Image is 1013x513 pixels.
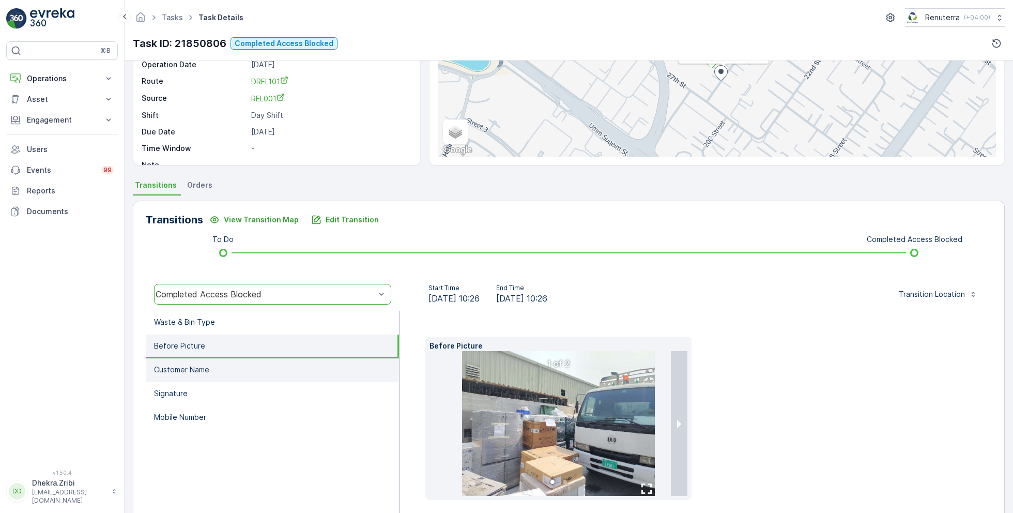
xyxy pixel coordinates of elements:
span: [DATE] 10:26 [428,292,480,305]
p: Transition Location [899,289,965,299]
p: Operations [27,73,97,84]
p: Before Picture [429,341,687,351]
button: Completed Access Blocked [231,37,337,50]
button: Operations [6,68,118,89]
p: Note [142,160,247,170]
button: Renuterra(+04:00) [905,8,1005,27]
div: Completed Access Blocked [156,290,375,299]
button: next slide / item [671,351,687,496]
p: Task ID: 21850806 [133,36,226,51]
button: DDDhekra.Zribi[EMAIL_ADDRESS][DOMAIN_NAME] [6,478,118,505]
img: Google [440,143,474,157]
a: Open this area in Google Maps (opens a new window) [440,143,474,157]
a: Homepage [135,16,146,24]
p: - [251,160,409,170]
p: Dhekra.Zribi [32,478,106,488]
p: Signature [154,388,188,399]
li: slide item 1 [550,480,555,484]
span: DREL101 [251,77,288,86]
p: To Do [212,234,234,245]
p: Mobile Number [154,412,206,423]
button: View Transition Map [203,212,305,228]
span: Orders [187,180,212,190]
p: - [251,143,409,154]
a: REL001 [251,93,409,104]
p: Transitions [146,212,203,228]
p: ( +04:00 ) [964,13,990,22]
p: Documents [27,206,114,217]
div: DD [9,483,25,500]
button: Engagement [6,110,118,130]
p: Reports [27,186,114,196]
p: Route [142,76,247,87]
img: Screenshot_2024-07-26_at_13.33.01.png [905,12,921,23]
li: slide item 2 [563,480,567,484]
img: logo [6,8,27,29]
p: Day Shift [251,110,409,120]
a: Tasks [162,13,183,22]
p: ⌘B [100,47,111,55]
p: [DATE] [251,59,409,70]
p: View Transition Map [224,215,299,225]
span: REL001 [251,94,285,103]
p: Engagement [27,115,97,125]
span: v 1.50.4 [6,470,118,476]
p: Time Window [142,143,247,154]
a: Layers [444,120,467,143]
a: Events99 [6,160,118,180]
p: Source [142,93,247,104]
p: 99 [103,166,112,174]
p: [DATE] [251,127,409,137]
p: Users [27,144,114,155]
button: Edit Transition [305,212,385,228]
p: [EMAIL_ADDRESS][DOMAIN_NAME] [32,488,106,505]
p: Events [27,165,95,175]
p: Start Time [428,284,480,292]
p: Before Picture [154,341,205,351]
span: Task Details [196,12,245,23]
p: Due Date [142,127,247,137]
img: 4b2aac66c1a14ca1b881ab0b545d3fe7.jpg [462,351,655,496]
button: Transition Location [893,286,984,303]
p: Completed Access Blocked [235,38,333,49]
img: logo_light-DOdMpM7g.png [30,8,74,29]
a: Users [6,139,118,160]
p: 1 of 2 [545,356,572,371]
p: End Time [496,284,547,292]
a: DREL101 [251,76,409,87]
button: Asset [6,89,118,110]
p: Edit Transition [326,215,379,225]
p: Asset [27,94,97,104]
p: Customer Name [154,365,209,375]
p: Waste & Bin Type [154,317,215,327]
p: Shift [142,110,247,120]
a: Documents [6,201,118,222]
a: Reports [6,180,118,201]
span: Transitions [135,180,177,190]
p: Renuterra [925,12,960,23]
p: Completed Access Blocked [867,234,962,245]
p: Operation Date [142,59,247,70]
span: [DATE] 10:26 [496,292,547,305]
